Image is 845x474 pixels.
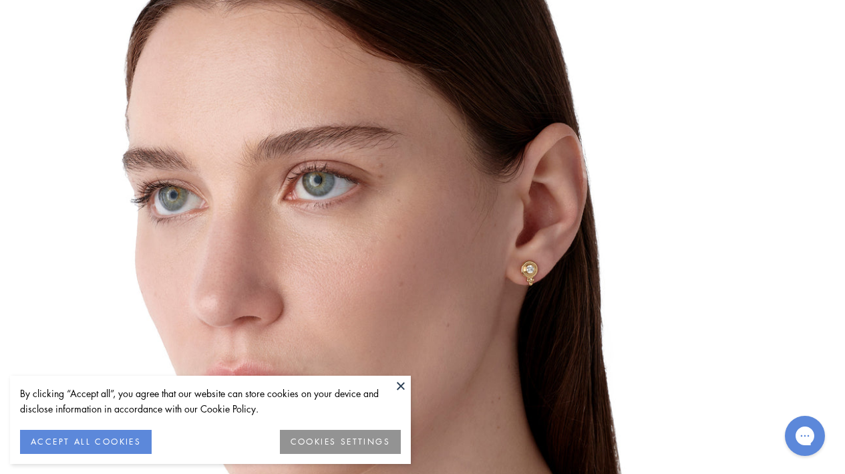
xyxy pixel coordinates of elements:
div: By clicking “Accept all”, you agree that our website can store cookies on your device and disclos... [20,386,401,417]
iframe: Gorgias live chat messenger [778,411,832,461]
button: ACCEPT ALL COOKIES [20,430,152,454]
button: COOKIES SETTINGS [280,430,401,454]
